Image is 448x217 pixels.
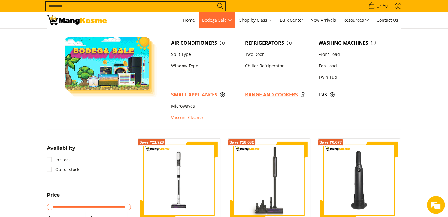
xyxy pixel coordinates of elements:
span: New Arrivals [310,17,336,23]
a: Chiller Refrigerator [242,60,316,72]
a: Washing Machines [316,37,390,49]
img: Small Appliances l Mang Kosme: Home Appliances Warehouse Sale Vacuum [47,15,107,25]
textarea: Type your message and hit 'Enter' [3,149,114,170]
summary: Open [47,146,75,155]
span: TVs [319,91,387,99]
a: Refrigerators [242,37,316,49]
a: Air Conditioners [168,37,242,49]
span: Washing Machines [319,39,387,47]
span: Shop by Class [239,17,273,24]
a: Top Load [316,60,390,72]
a: Bulk Center [277,12,306,28]
span: ₱0 [382,4,389,8]
summary: Open [47,193,60,202]
span: Air Conditioners [171,39,239,47]
a: Vaccum Cleaners [168,112,242,124]
a: Window Type [168,60,242,72]
a: Twin Tub [316,72,390,83]
span: Bodega Sale [202,17,232,24]
span: Availability [47,146,75,151]
span: Resources [343,17,369,24]
span: Range and Cookers [245,91,313,99]
img: Bodega Sale [65,37,149,90]
a: Two Door [242,49,316,60]
a: TVs [316,89,390,100]
a: Microwaves [168,101,242,112]
div: Minimize live chat window [98,3,113,17]
div: Chat with us now [31,34,101,41]
a: Shop by Class [236,12,276,28]
span: Contact Us [377,17,398,23]
a: Contact Us [374,12,401,28]
span: Price [47,193,60,197]
a: In stock [47,155,71,165]
a: Range and Cookers [242,89,316,100]
a: Home [180,12,198,28]
a: Resources [340,12,372,28]
span: Small Appliances [171,91,239,99]
span: 0 [376,4,380,8]
span: Save ₱21,723 [139,141,164,144]
nav: Main Menu [113,12,401,28]
span: Bulk Center [280,17,303,23]
a: Bodega Sale [199,12,235,28]
a: New Arrivals [307,12,339,28]
span: Refrigerators [245,39,313,47]
span: We're online! [35,68,83,129]
a: Out of stock [47,165,79,174]
a: Split Type [168,49,242,60]
span: Save ₱18,082 [229,141,254,144]
span: • [367,3,389,9]
a: Front Load [316,49,390,60]
span: Home [183,17,195,23]
a: Small Appliances [168,89,242,100]
span: Save ₱6,677 [319,141,342,144]
button: Search [216,2,225,11]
